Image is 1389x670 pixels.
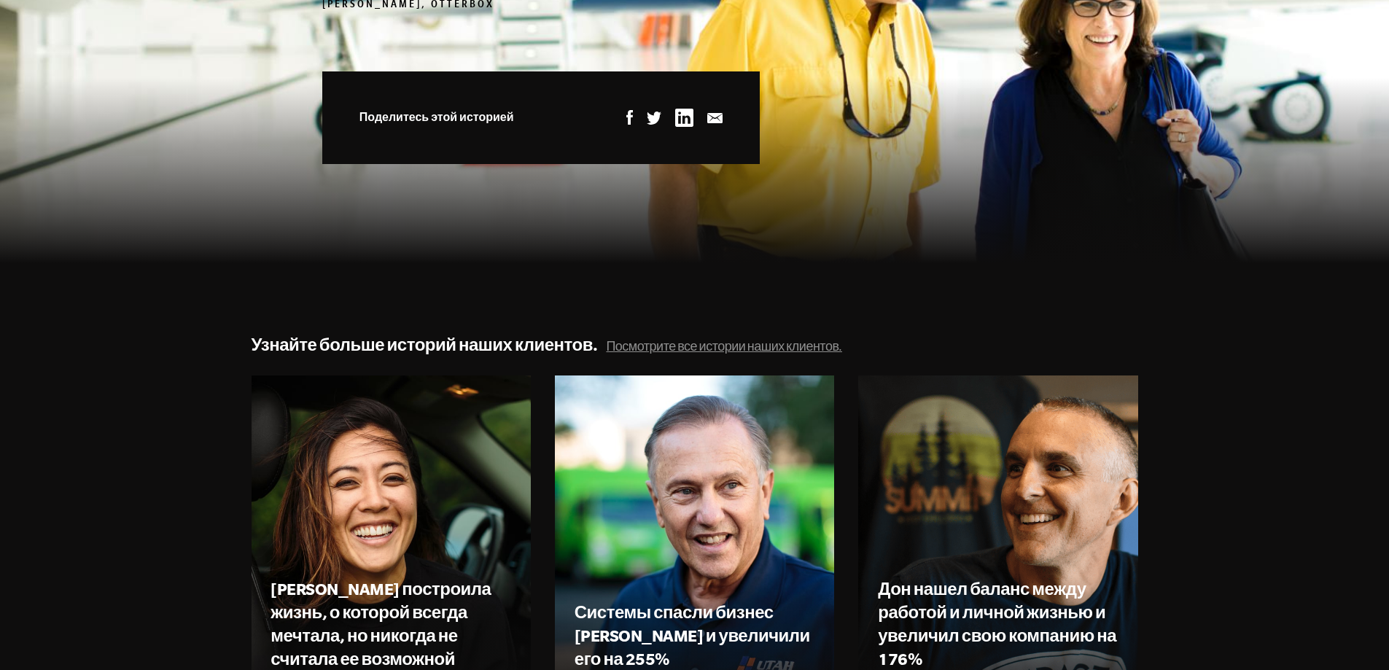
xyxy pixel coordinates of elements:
a: Посмотрите все истории наших клиентов. [606,340,842,353]
font: Системы спасли бизнес [PERSON_NAME] и увеличили его на 255% [575,603,810,668]
img: Поделиться на Facebook [626,110,633,125]
img: Поделиться в LinkedIn [675,109,693,127]
font: Поделитесь этой историей [359,111,514,123]
iframe: Виджет чата [1316,600,1389,670]
img: Поделиться в Твиттере [647,112,661,125]
font: Дон нашел баланс между работой и личной жизнью и увеличил свою компанию на 176% [878,580,1116,668]
font: Узнайте больше историй наших клиентов. [252,335,598,354]
img: Поделиться по электронной почте [707,113,723,123]
font: [PERSON_NAME] построила жизнь, о которой всегда мечтала, но никогда не считала ее возможной [271,580,491,668]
